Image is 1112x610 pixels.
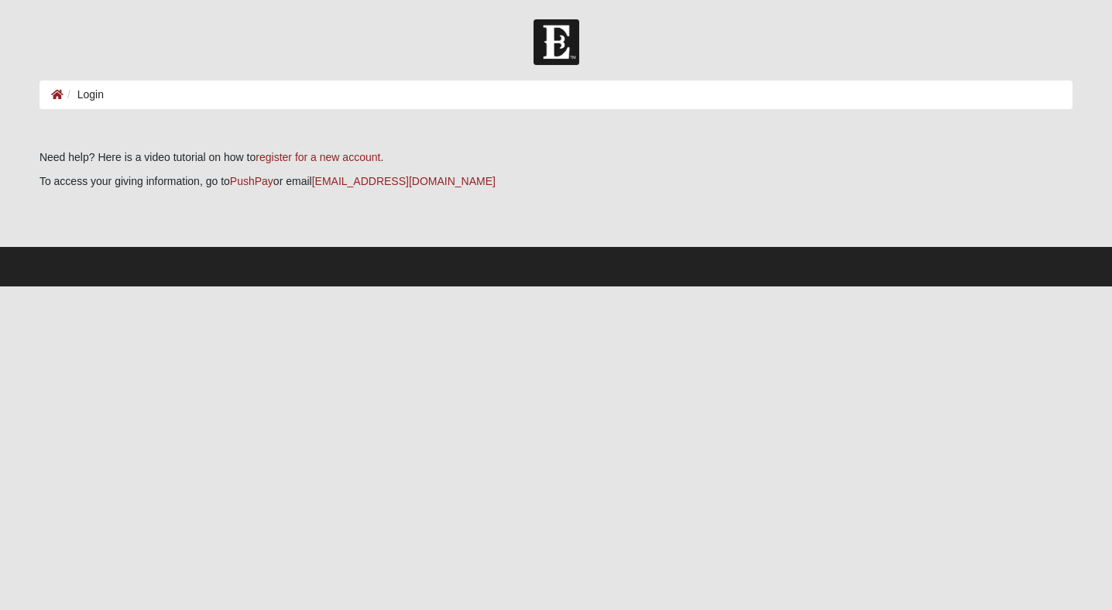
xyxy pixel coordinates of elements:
[534,19,579,65] img: Church of Eleven22 Logo
[39,173,1073,190] p: To access your giving information, go to or email
[63,87,104,103] li: Login
[312,175,496,187] a: [EMAIL_ADDRESS][DOMAIN_NAME]
[230,175,273,187] a: PushPay
[39,149,1073,166] p: Need help? Here is a video tutorial on how to .
[256,151,380,163] a: register for a new account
